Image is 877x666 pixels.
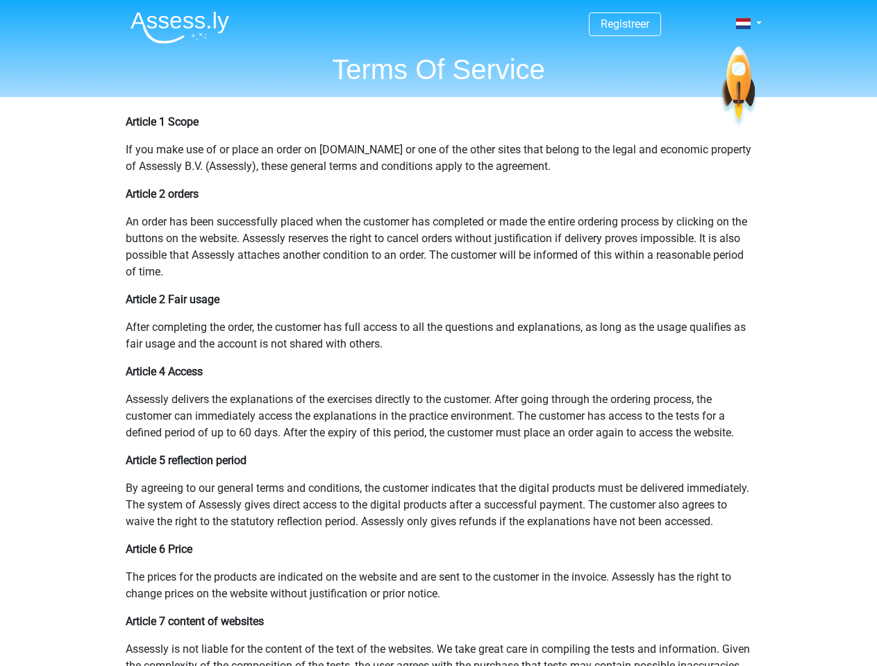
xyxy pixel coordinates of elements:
p: Assessly delivers the explanations of the exercises directly to the customer. After going through... [126,391,752,441]
b: Article 5 reflection period [126,454,247,467]
p: By agreeing to our general terms and conditions, the customer indicates that the digital products... [126,480,752,530]
b: Article 2 orders [126,187,199,200]
h1: Terms Of Service [119,53,758,86]
img: Assessly [131,11,229,44]
img: spaceship.7d73109d6933.svg [719,46,758,128]
b: Article 1 Scope [126,115,199,128]
p: If you make use of or place an order on [DOMAIN_NAME] or one of the other sites that belong to th... [126,142,752,175]
p: The prices for the products are indicated on the website and are sent to the customer in the invo... [126,569,752,602]
a: Registreer [601,17,649,31]
b: Article 7 content of websites [126,615,264,628]
b: Article 6 Price [126,543,192,556]
b: Article 2 Fair usage [126,293,219,306]
p: An order has been successfully placed when the customer has completed or made the entire ordering... [126,214,752,280]
p: After completing the order, the customer has full access to all the questions and explanations, a... [126,319,752,352]
b: Article 4 Access [126,365,203,378]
